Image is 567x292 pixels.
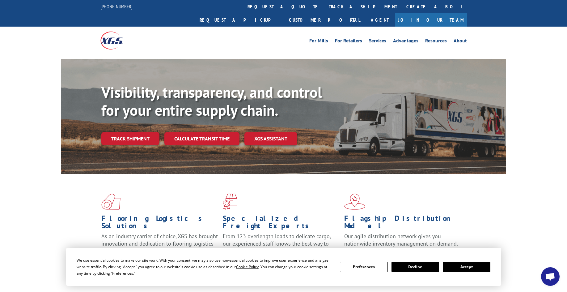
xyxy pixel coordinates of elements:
[101,233,218,255] span: As an industry carrier of choice, XGS has brought innovation and dedication to flooring logistics...
[393,38,418,45] a: Advantages
[223,233,340,260] p: From 123 overlength loads to delicate cargo, our experienced staff knows the best way to move you...
[365,13,395,27] a: Agent
[101,83,322,120] b: Visibility, transparency, and control for your entire supply chain.
[443,262,490,272] button: Accept
[223,215,340,233] h1: Specialized Freight Experts
[541,267,560,286] a: Open chat
[340,262,387,272] button: Preferences
[425,38,447,45] a: Resources
[236,264,259,269] span: Cookie Policy
[101,132,159,145] a: Track shipment
[284,13,365,27] a: Customer Portal
[454,38,467,45] a: About
[66,248,501,286] div: Cookie Consent Prompt
[164,132,239,145] a: Calculate transit time
[77,257,332,277] div: We use essential cookies to make our site work. With your consent, we may also use non-essential ...
[395,13,467,27] a: Join Our Team
[101,194,121,210] img: xgs-icon-total-supply-chain-intelligence-red
[223,194,237,210] img: xgs-icon-focused-on-flooring-red
[369,38,386,45] a: Services
[100,3,133,10] a: [PHONE_NUMBER]
[195,13,284,27] a: Request a pickup
[244,132,297,145] a: XGS ASSISTANT
[309,38,328,45] a: For Mills
[344,194,366,210] img: xgs-icon-flagship-distribution-model-red
[101,215,218,233] h1: Flooring Logistics Solutions
[335,38,362,45] a: For Retailers
[344,233,458,247] span: Our agile distribution network gives you nationwide inventory management on demand.
[112,271,133,276] span: Preferences
[344,215,461,233] h1: Flagship Distribution Model
[391,262,439,272] button: Decline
